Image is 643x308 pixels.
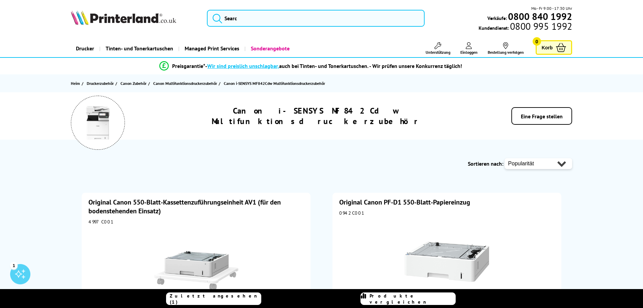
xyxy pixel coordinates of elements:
[10,262,18,269] div: 1
[153,81,217,86] font: Canon Multifunktionsdruckerzubehör
[360,292,456,305] a: Produkte vergleichen
[535,39,538,44] font: 0
[207,63,279,69] font: Wir sind preislich unschlagbar,
[279,63,462,69] font: auch bei Tinten- und Tonerkartuschen. - Wir prüfen unsere Konkurrenz täglich!
[71,10,176,25] img: Printerland Logo
[71,10,199,26] a: Printerland Logo
[172,63,205,69] font: Preisgarantie*
[99,40,178,57] a: Tinten- und Tonerkartuschen
[531,6,572,11] font: Mo - Fr 9:00 - 17:30 Uhr
[153,80,219,87] a: Canon Multifunktionsdruckerzubehör
[508,10,572,23] font: 0800 840 1992
[71,80,82,87] a: Heim
[405,219,489,304] img: Canon PF-D1 550-Blatt-Papiereinzug
[224,81,325,86] font: Canon i-SENSYS MF842Cdw Multifunktionsdruckerzubehör
[71,40,99,57] a: Drucker
[170,293,257,305] font: Zuletzt angesehen (1)
[106,45,173,52] font: Tinten- und Tonerkartuschen
[251,45,290,52] font: Sonderangebote
[120,81,146,86] font: Canon Zubehör
[370,293,426,305] font: Produkte vergleichen
[205,63,207,69] font: -
[339,198,470,207] a: Original Canon PF-D1 550-Blatt-Papiereinzug
[479,25,509,31] font: Kundendienst:
[460,42,478,55] a: Einloggen
[542,45,553,50] font: Korb
[426,50,450,55] font: Unterstützung
[339,210,365,216] font: 0942C001
[507,13,572,20] a: 0800 840 1992
[87,80,115,87] a: Druckerzubehör
[81,106,115,140] img: Canon i-SENSYS MF842Cdw Multifunktionsdruckerzubehör
[178,40,244,57] a: Managed Print Services
[426,42,450,55] a: Unterstützung
[468,160,503,167] font: Sortieren nach:
[88,198,281,215] a: Original Canon 550-Blatt-Kassettenzuführungseinheit AV1 (für den bodenstehenden Einsatz)
[460,50,478,55] font: Einloggen
[88,219,114,225] font: 4997C001
[536,40,572,55] a: Korb 0
[55,60,567,72] li: modal_Promise
[120,80,148,87] a: Canon Zubehör
[510,20,572,32] font: 0800 995 1992
[521,113,563,120] a: Eine Frage stellen
[87,81,114,86] font: Druckerzubehör
[71,81,80,86] font: Heim
[488,50,524,55] font: Bestellung verfolgen
[212,105,420,126] font: Canon i-SENSYS MF842Cdw Multifunktionsdruckerzubehör
[166,292,261,305] a: Zuletzt angesehen (1)
[487,15,507,21] font: Verkäufe:
[244,40,295,57] a: Sonderangebote
[488,42,524,55] a: Bestellung verfolgen
[207,10,425,27] input: Searc
[185,45,239,52] font: Managed Print Services
[76,45,94,52] font: Drucker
